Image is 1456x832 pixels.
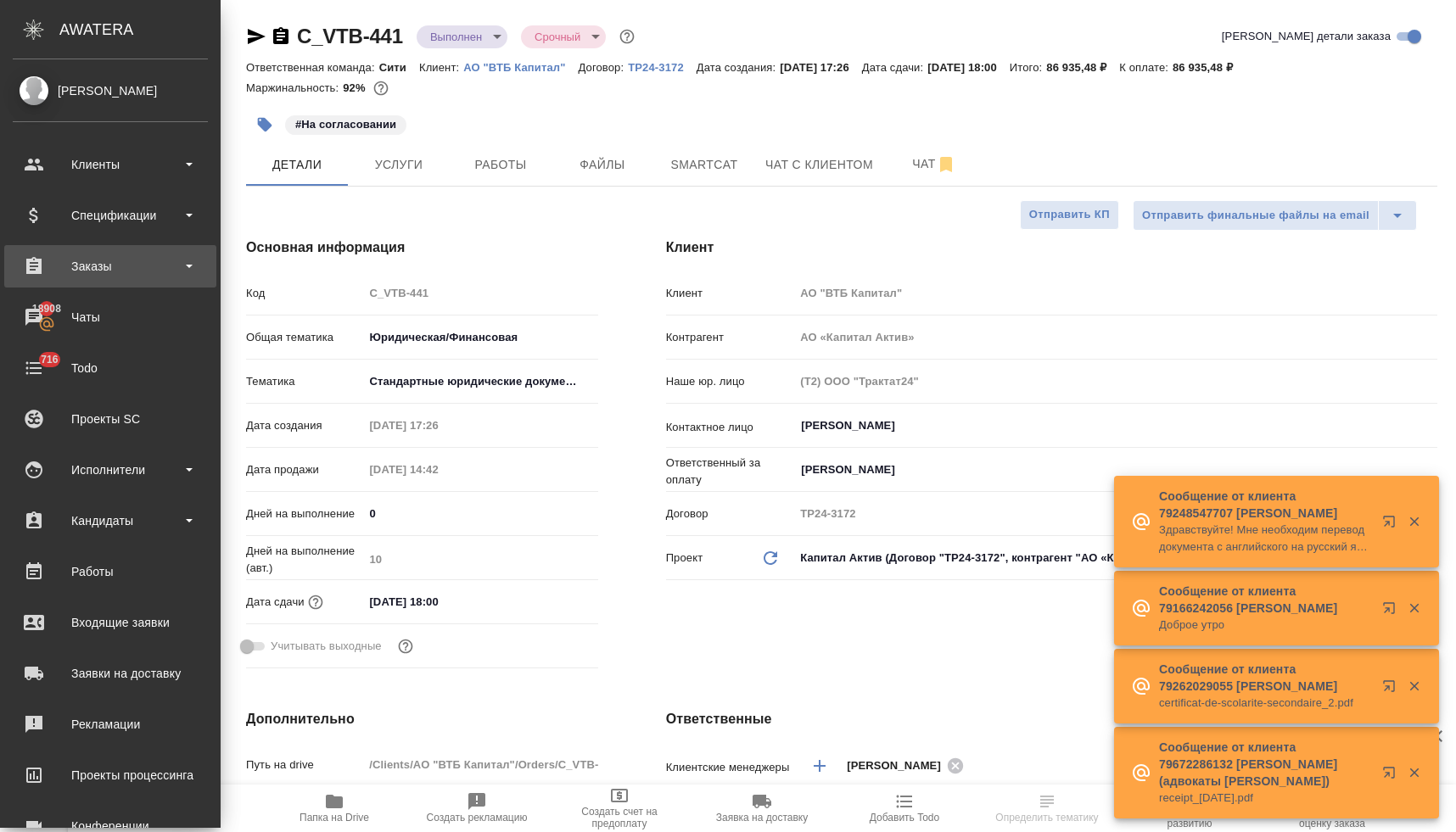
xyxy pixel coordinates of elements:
input: ✎ Введи что-нибудь [363,589,512,614]
button: Выполнен [425,30,487,44]
h4: Ответственные [666,709,1437,729]
p: Сообщение от клиента 79672286132 [PERSON_NAME] (адвокаты [PERSON_NAME]) [1159,739,1371,790]
input: Пустое поле [794,369,1437,394]
div: Заказы [13,254,208,279]
span: Определить тематику [995,812,1098,824]
a: Работы [4,550,216,593]
div: AWATERA [59,13,221,47]
span: Чат с клиентом [765,154,873,176]
button: Определить тематику [976,785,1118,832]
p: Сообщение от клиента 79262029055 [PERSON_NAME] [1159,661,1371,695]
span: 18908 [22,300,71,317]
span: Учитывать выходные [271,638,382,655]
p: ТР24-3172 [628,61,697,74]
span: 716 [31,351,69,368]
input: ✎ Введи что-нибудь [363,501,598,526]
span: Чат [893,154,975,175]
button: Закрыть [1397,514,1431,529]
p: Ответственный за оплату [666,455,795,489]
p: 86 935,48 ₽ [1173,61,1246,74]
p: Клиентские менеджеры [666,759,795,776]
button: Скопировать ссылку [271,26,291,47]
span: Работы [460,154,541,176]
div: Todo [13,355,208,381]
a: Рекламации [4,703,216,745]
p: Дата сдачи: [862,61,927,74]
h4: Основная информация [246,237,598,258]
div: Юридическая/Финансовая [363,323,598,352]
p: Клиент [666,285,795,302]
span: [PERSON_NAME] [847,757,951,774]
input: Пустое поле [363,281,598,305]
button: Закрыть [1397,678,1431,694]
p: Итого: [1010,61,1046,74]
div: Кандидаты [13,508,208,533]
span: Папка на Drive [300,812,369,824]
p: Дата создания [246,417,363,434]
p: Контактное лицо [666,419,795,436]
p: Проект [666,550,703,567]
p: Дата создания: [697,61,780,74]
button: Добавить менеджера [799,745,840,786]
button: Создать рекламацию [406,785,548,832]
button: Open [1428,424,1431,427]
button: Добавить тэг [246,106,283,143]
p: receipt_[DATE].pdf [1159,790,1371,807]
span: Детали [256,154,338,176]
div: Проекты SC [13,406,208,432]
p: Сообщение от клиента 79166242056 [PERSON_NAME] [1159,583,1371,617]
h4: Клиент [666,237,1437,258]
p: certificat-de-scolarite-secondaire_2.pdf [1159,695,1371,712]
div: [PERSON_NAME] [847,755,969,776]
div: Заявки на доставку [13,661,208,686]
p: Договор: [579,61,629,74]
div: split button [1133,200,1417,231]
p: Наше юр. лицо [666,373,795,390]
input: Пустое поле [794,501,1437,526]
p: [DATE] 18:00 [927,61,1010,74]
a: Проекты процессинга [4,754,216,796]
p: Клиент: [419,61,463,74]
input: Пустое поле [363,547,598,572]
p: Дней на выполнение (авт.) [246,543,363,577]
a: C_VTB-441 [297,25,403,47]
button: Открыть в новой вкладке [1372,505,1413,545]
button: Открыть в новой вкладке [1372,756,1413,796]
div: Работы [13,559,208,584]
svg: Отписаться [936,154,956,175]
input: Пустое поле [794,325,1437,349]
div: Исполнители [13,457,208,483]
div: [PERSON_NAME] [13,81,208,100]
a: Входящие заявки [4,601,216,644]
p: Тематика [246,373,363,390]
a: Заявки на доставку [4,652,216,695]
p: Сити [379,61,419,74]
span: Smartcat [664,154,745,176]
button: Скопировать ссылку для ЯМессенджера [246,26,266,47]
p: Ответственная команда: [246,61,379,74]
a: 18908Чаты [4,296,216,338]
div: Проекты процессинга [13,762,208,788]
div: Капитал Актив (Договор "ТР24-3172", контрагент "АО «Капитал Актив»") [794,544,1437,572]
button: Открыть в новой вкладке [1372,591,1413,632]
span: Файлы [562,154,643,176]
div: Выполнен [521,25,606,48]
button: Открыть в новой вкладке [1372,669,1413,710]
p: Контрагент [666,329,795,346]
button: 6148.48 RUB; [370,77,392,99]
button: Закрыть [1397,600,1431,616]
p: К оплате: [1119,61,1173,74]
div: Стандартные юридические документы, договоры, уставы [363,367,598,396]
span: [PERSON_NAME] детали заказа [1222,28,1391,45]
a: АО "ВТБ Капитал" [463,59,578,74]
div: Выполнен [417,25,507,48]
button: Закрыть [1397,765,1431,780]
button: Создать счет на предоплату [548,785,691,832]
p: Доброе утро [1159,617,1371,634]
p: Дней на выполнение [246,505,363,522]
button: Open [1428,468,1431,472]
p: АО "ВТБ Капитал" [463,61,578,74]
p: Путь на drive [246,757,363,773]
button: Заявка на доставку [691,785,833,832]
p: Сообщение от клиента 79248547707 [PERSON_NAME] [1159,488,1371,522]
